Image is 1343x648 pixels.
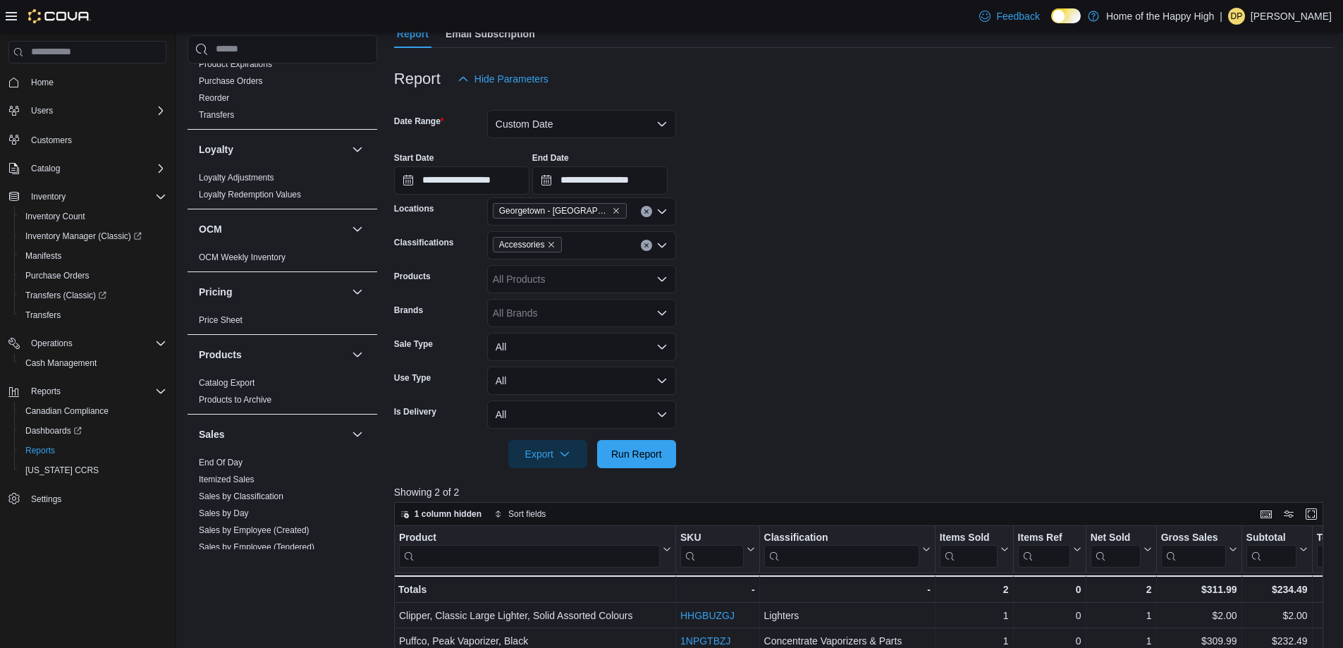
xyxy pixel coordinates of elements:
div: Lighters [764,607,930,624]
button: Enter fullscreen [1303,506,1320,522]
a: Transfers (Classic) [20,287,112,304]
button: Inventory [25,188,71,205]
div: SKU [680,532,744,545]
h3: Loyalty [199,142,233,157]
button: Inventory Count [14,207,172,226]
span: Reorder [199,92,229,104]
p: | [1220,8,1222,25]
div: Gross Sales [1160,532,1225,545]
button: Subtotal [1246,532,1307,568]
div: 1 [1090,607,1151,624]
span: Price Sheet [199,314,243,326]
span: Products to Archive [199,394,271,405]
span: Reports [31,386,61,397]
button: Open list of options [656,307,668,319]
span: Email Subscription [446,20,535,48]
label: Locations [394,203,434,214]
button: Inventory [3,187,172,207]
span: Georgetown - [GEOGRAPHIC_DATA] - Fire & Flower [499,204,609,218]
button: Operations [25,335,78,352]
a: Purchase Orders [199,76,263,86]
span: Report [397,20,429,48]
a: Dashboards [20,422,87,439]
a: Dashboards [14,421,172,441]
div: $234.49 [1246,581,1307,598]
p: Showing 2 of 2 [394,485,1333,499]
span: Inventory Manager (Classic) [25,231,142,242]
button: 1 column hidden [395,506,487,522]
input: Press the down key to open a popover containing a calendar. [394,166,529,195]
span: Loyalty Redemption Values [199,189,301,200]
a: Itemized Sales [199,475,255,484]
div: $2.00 [1246,607,1307,624]
button: OCM [199,222,346,236]
div: Gross Sales [1160,532,1225,568]
span: Transfers [25,310,61,321]
div: Classification [764,532,919,545]
button: Sales [349,426,366,443]
span: Settings [25,490,166,508]
span: Dashboards [20,422,166,439]
div: Loyalty [188,169,377,209]
h3: Report [394,71,441,87]
button: Open list of options [656,240,668,251]
span: Purchase Orders [20,267,166,284]
h3: OCM [199,222,222,236]
span: Transfers (Classic) [20,287,166,304]
button: Products [199,348,346,362]
span: Cash Management [20,355,166,372]
nav: Complex example [8,66,166,546]
button: Users [25,102,59,119]
span: Reports [25,383,166,400]
a: Catalog Export [199,378,255,388]
div: Products [188,374,377,414]
button: Reports [25,383,66,400]
button: Gross Sales [1160,532,1237,568]
a: Inventory Manager (Classic) [14,226,172,246]
span: Product Expirations [199,59,272,70]
span: Reports [20,442,166,459]
span: Users [25,102,166,119]
a: 1NPGTBZJ [680,635,731,647]
span: Loyalty Adjustments [199,172,274,183]
div: 2 [1090,581,1151,598]
div: Net Sold [1090,532,1140,545]
span: Transfers [20,307,166,324]
span: Customers [31,135,72,146]
a: Inventory Count [20,208,91,225]
button: [US_STATE] CCRS [14,460,172,480]
button: Run Report [597,440,676,468]
span: Purchase Orders [199,75,263,87]
input: Dark Mode [1051,8,1081,23]
button: Users [3,101,172,121]
button: Settings [3,489,172,509]
div: 0 [1017,581,1081,598]
span: Canadian Compliance [25,405,109,417]
span: Sort fields [508,508,546,520]
span: Sales by Day [199,508,249,519]
button: Pricing [199,285,346,299]
button: Keyboard shortcuts [1258,506,1275,522]
span: 1 column hidden [415,508,482,520]
div: Items Ref [1017,532,1069,568]
button: Pricing [349,283,366,300]
span: Transfers [199,109,234,121]
span: Inventory Manager (Classic) [20,228,166,245]
span: Hide Parameters [474,72,548,86]
a: Settings [25,491,67,508]
div: SKU URL [680,532,744,568]
span: OCM Weekly Inventory [199,252,286,263]
a: OCM Weekly Inventory [199,252,286,262]
span: Catalog [31,163,60,174]
h3: Sales [199,427,225,441]
span: Feedback [996,9,1039,23]
span: Inventory Count [20,208,166,225]
div: - [680,581,755,598]
span: Operations [25,335,166,352]
a: Manifests [20,247,67,264]
span: Inventory [25,188,166,205]
a: Product Expirations [199,59,272,69]
div: Items Sold [940,532,998,545]
span: Home [25,73,166,91]
a: Loyalty Adjustments [199,173,274,183]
